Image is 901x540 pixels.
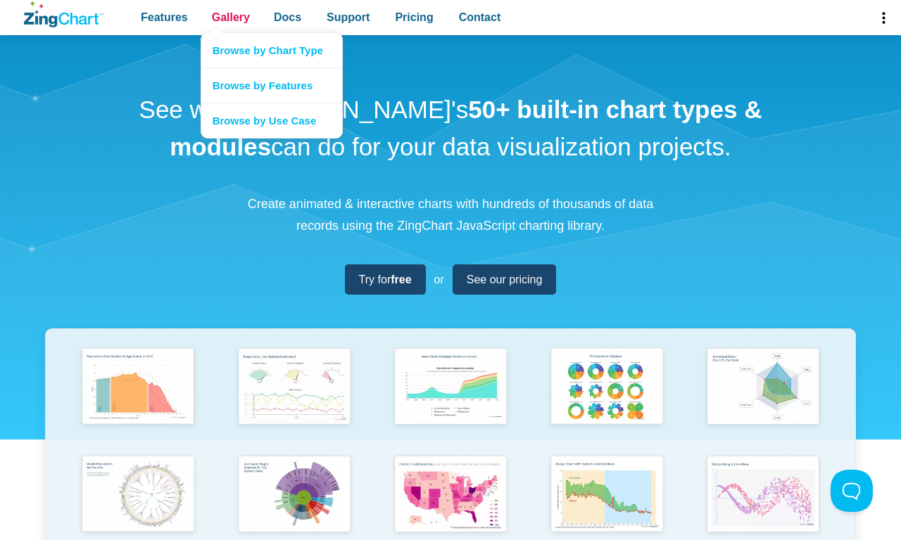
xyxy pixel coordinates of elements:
a: Browse by Use Case [201,103,342,138]
span: Docs [274,8,301,27]
a: ZingChart Logo. Click to return to the homepage [24,1,103,27]
img: Points Along a Sine Wave [700,451,826,540]
span: Contact [459,8,501,27]
span: Pricing [395,8,433,27]
a: Responsive Live Update Dashboard [216,343,372,451]
img: Sun Burst Plugin Example ft. File System Data [232,451,357,539]
a: Browse by Chart Type [201,33,342,67]
span: See our pricing [467,270,543,289]
span: Try for [359,270,412,289]
span: Support [327,8,370,27]
a: Browse by Features [201,67,342,103]
p: Create animated & interactive charts with hundreds of thousands of data records using the ZingCha... [239,193,662,236]
strong: 50+ built-in chart types & modules [170,96,762,160]
img: World Population by Country [75,451,201,540]
a: Area Chart (Displays Nodes on Hover) [372,343,529,451]
h1: See what [PERSON_NAME]'s can do for your data visualization projects. [134,91,767,165]
img: Election Predictions Map [388,451,513,540]
iframe: Toggle Customer Support [831,470,873,512]
a: Animated Radar Chart ft. Pet Data [685,343,841,451]
img: Area Chart (Displays Nodes on Hover) [388,343,513,432]
img: Pie Transform Options [544,343,669,432]
a: Pie Transform Options [529,343,685,451]
img: Responsive Live Update Dashboard [232,343,357,432]
a: Try forfree [345,264,426,295]
a: See our pricing [453,264,557,295]
a: Population Distribution by Age Group in 2052 [60,343,216,451]
span: or [434,270,444,289]
img: Range Chart with Rultes & Scale Markers [544,451,669,540]
span: Features [141,8,188,27]
strong: free [391,274,411,285]
img: Animated Radar Chart ft. Pet Data [700,343,826,432]
span: Gallery [212,8,250,27]
img: Population Distribution by Age Group in 2052 [75,343,201,432]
